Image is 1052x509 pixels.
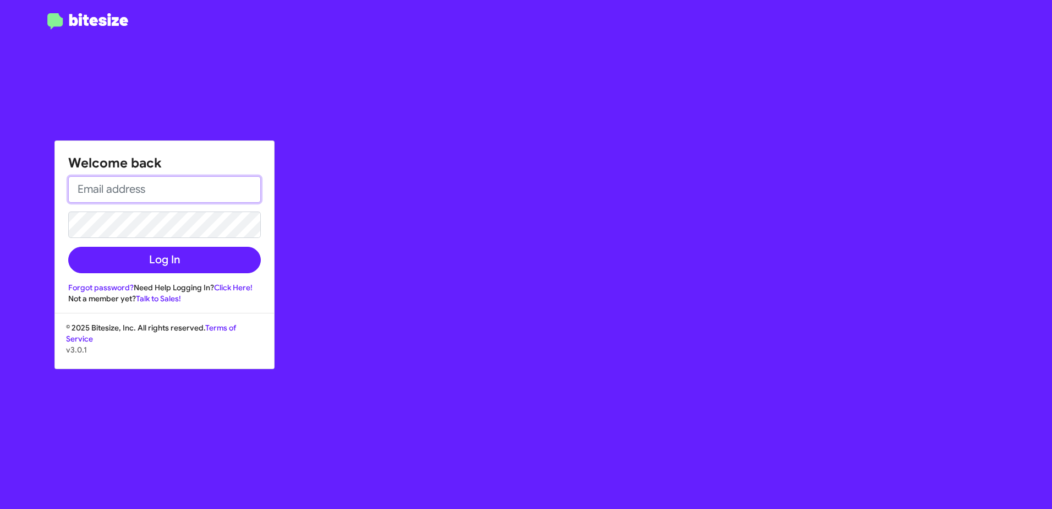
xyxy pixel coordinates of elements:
div: Not a member yet? [68,293,261,304]
div: Need Help Logging In? [68,282,261,293]
input: Email address [68,176,261,203]
a: Click Here! [214,283,253,293]
a: Terms of Service [66,323,236,344]
h1: Welcome back [68,154,261,172]
a: Forgot password? [68,283,134,293]
div: © 2025 Bitesize, Inc. All rights reserved. [55,322,274,369]
p: v3.0.1 [66,344,263,355]
button: Log In [68,247,261,273]
a: Talk to Sales! [136,294,181,304]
